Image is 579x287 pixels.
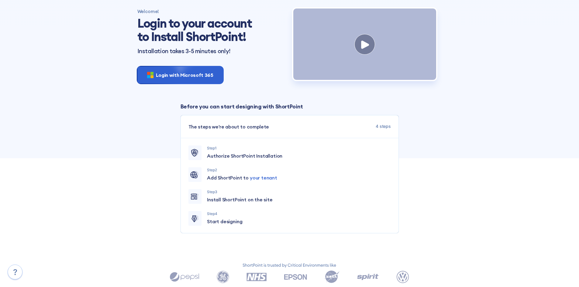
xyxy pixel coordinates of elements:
[207,218,242,225] span: Start designing
[207,196,273,203] span: Install ShortPoint on the site
[549,258,579,287] iframe: Chat Widget
[181,102,399,111] p: Before you can start designing with ShortPoint
[376,123,391,130] span: 4 steps
[207,189,391,195] p: Step 3
[207,211,391,217] p: Step 4
[137,48,286,54] p: Installation takes 3-5 minutes only!
[137,9,286,14] h4: Welcome!
[207,152,282,159] span: Authorize ShortPoint Installation
[188,123,269,130] span: The steps we're about to complete
[207,167,391,173] p: Step 2
[207,174,277,181] span: Add ShortPoint to
[156,71,213,79] span: Login with Microsoft 365
[250,175,277,181] span: your tenant
[207,145,391,151] p: Step 1
[137,17,256,43] h1: Login to your account to Install ShortPoint!
[137,67,223,84] button: Login with Microsoft 365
